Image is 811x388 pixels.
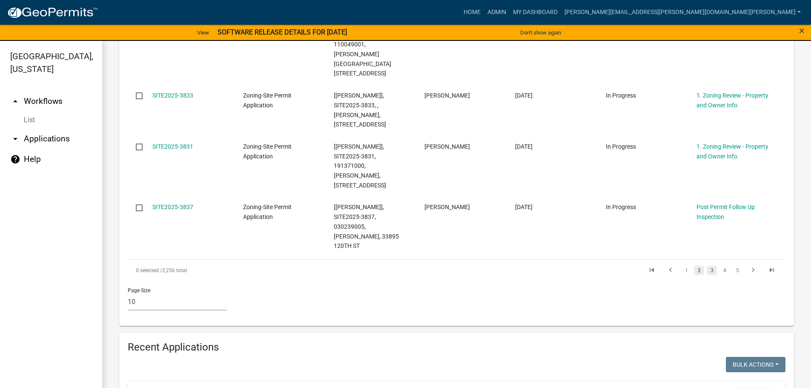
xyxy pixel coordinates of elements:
button: Bulk Actions [726,357,785,372]
a: go to previous page [662,266,679,275]
a: SITE2025-3831 [152,143,193,150]
span: In Progress [606,204,636,210]
li: page 5 [731,263,744,278]
span: In Progress [606,143,636,150]
h4: Recent Applications [128,341,785,354]
a: View [194,26,212,40]
span: 0 selected / [136,267,162,273]
span: In Progress [606,92,636,99]
a: 1. Zoning Review - Property and Owner Info [696,143,768,160]
a: 2 [694,266,704,275]
a: go to last page [764,266,780,275]
a: 1 [681,266,691,275]
span: Zoning-Site Permit Application [243,143,292,160]
i: arrow_drop_down [10,134,20,144]
a: 1. Zoning Review - Property and Owner Info [696,92,768,109]
a: go to first page [644,266,660,275]
span: Zoning-Site Permit Application [243,204,292,220]
span: Grant Graham [424,204,470,210]
i: help [10,154,20,164]
span: [Tyler Lindsay], SITE2025-3833, , SHANE ESKELSON, 16173 W LITTLE CORMORANT RD [334,92,386,128]
span: × [799,25,805,37]
a: 3 [707,266,717,275]
span: 08/29/2025 [515,204,533,210]
span: Zoning-Site Permit Application [243,92,292,109]
div: 2,256 total [128,260,387,281]
a: Post Permit Follow Up Inspection [696,204,755,220]
a: [PERSON_NAME][EMAIL_ADDRESS][PERSON_NAME][DOMAIN_NAME][PERSON_NAME] [561,4,804,20]
a: Admin [484,4,510,20]
a: go to next page [745,266,761,275]
a: Home [460,4,484,20]
span: 08/29/2025 [515,143,533,150]
li: page 2 [693,263,705,278]
a: 4 [719,266,730,275]
span: 08/30/2025 [515,92,533,99]
span: [Tyler Lindsay], SITE2025-3837, 030239005, GRANT GRAHAM, 33895 120TH ST [334,204,399,249]
span: shane eskelson [424,92,470,99]
button: Don't show again [517,26,565,40]
a: 5 [732,266,742,275]
span: [Tyler Lindsay], SITE2025-3831, 191371000, DANIEL BERGEE, 14188 E FOX LAKE RD [334,143,386,189]
strong: SOFTWARE RELEASE DETAILS FOR [DATE] [218,28,347,36]
span: Kris Bergee [424,143,470,150]
a: SITE2025-3837 [152,204,193,210]
i: arrow_drop_up [10,96,20,106]
button: Close [799,26,805,36]
li: page 1 [680,263,693,278]
li: page 4 [718,263,731,278]
a: SITE2025-3833 [152,92,193,99]
a: My Dashboard [510,4,561,20]
li: page 3 [705,263,718,278]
